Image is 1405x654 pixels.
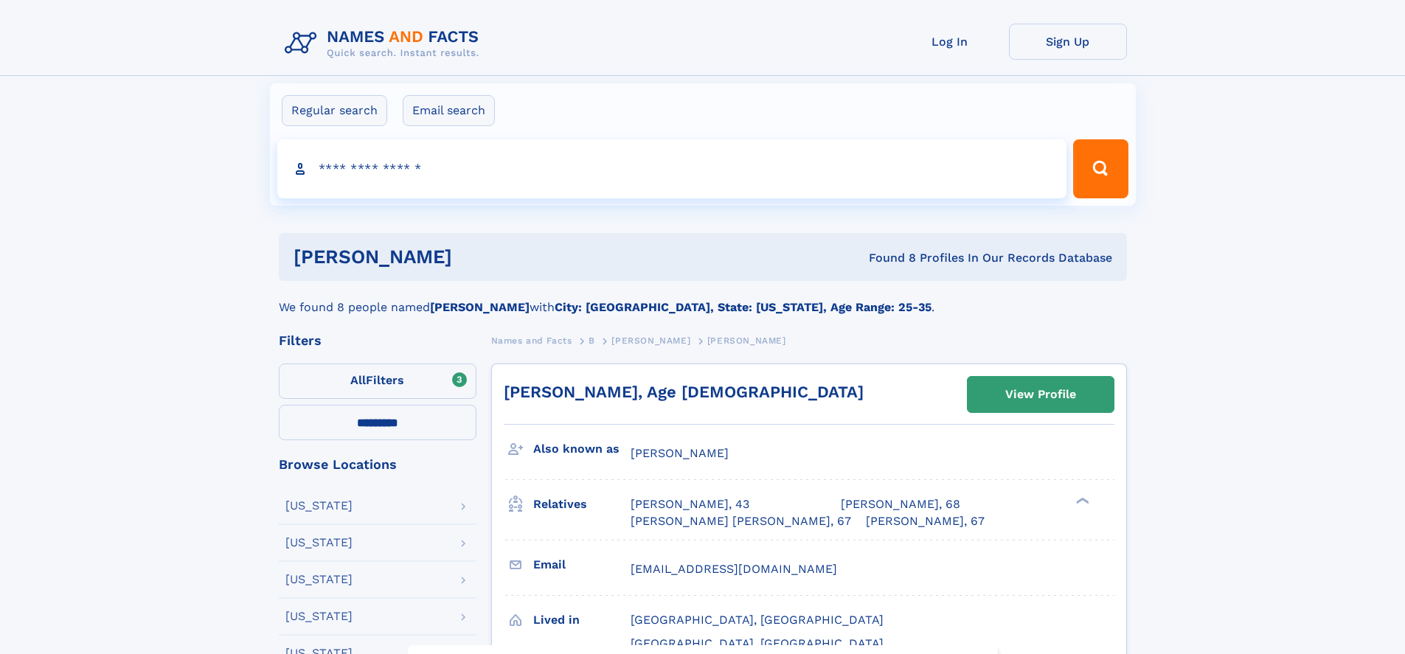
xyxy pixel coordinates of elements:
[533,492,631,517] h3: Relatives
[285,610,353,622] div: [US_STATE]
[279,458,476,471] div: Browse Locations
[611,331,690,349] a: [PERSON_NAME]
[841,496,960,512] a: [PERSON_NAME], 68
[491,331,572,349] a: Names and Facts
[631,613,884,627] span: [GEOGRAPHIC_DATA], [GEOGRAPHIC_DATA]
[504,383,864,401] a: [PERSON_NAME], Age [DEMOGRAPHIC_DATA]
[866,513,985,529] a: [PERSON_NAME], 67
[279,281,1127,316] div: We found 8 people named with .
[279,363,476,399] label: Filters
[611,335,690,346] span: [PERSON_NAME]
[282,95,387,126] label: Regular search
[631,496,749,512] a: [PERSON_NAME], 43
[631,513,851,529] a: [PERSON_NAME] [PERSON_NAME], 67
[631,562,837,576] span: [EMAIL_ADDRESS][DOMAIN_NAME]
[279,334,476,347] div: Filters
[430,300,530,314] b: [PERSON_NAME]
[968,377,1114,412] a: View Profile
[1009,24,1127,60] a: Sign Up
[631,636,884,650] span: [GEOGRAPHIC_DATA], [GEOGRAPHIC_DATA]
[285,500,353,512] div: [US_STATE]
[555,300,932,314] b: City: [GEOGRAPHIC_DATA], State: [US_STATE], Age Range: 25-35
[891,24,1009,60] a: Log In
[403,95,495,126] label: Email search
[589,331,595,349] a: B
[533,608,631,633] h3: Lived in
[279,24,491,63] img: Logo Names and Facts
[589,335,595,346] span: B
[660,250,1112,266] div: Found 8 Profiles In Our Records Database
[533,436,631,462] h3: Also known as
[285,574,353,585] div: [US_STATE]
[1005,378,1076,411] div: View Profile
[285,537,353,549] div: [US_STATE]
[294,248,661,266] h1: [PERSON_NAME]
[533,552,631,577] h3: Email
[1073,139,1128,198] button: Search Button
[707,335,786,346] span: [PERSON_NAME]
[631,446,729,460] span: [PERSON_NAME]
[350,373,366,387] span: All
[277,139,1067,198] input: search input
[1072,496,1090,506] div: ❯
